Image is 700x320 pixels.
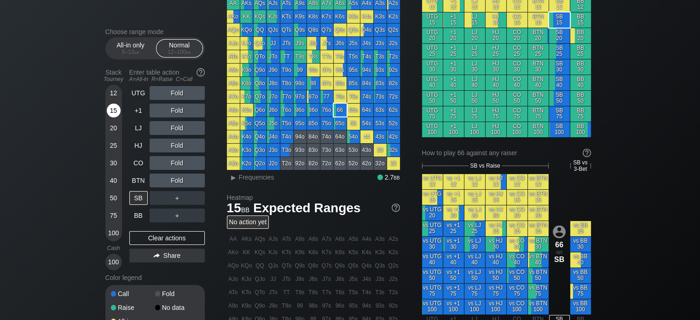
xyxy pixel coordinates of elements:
[280,77,293,90] div: T8o
[334,37,347,50] div: J6s
[528,12,549,28] div: BTN 15
[464,59,485,75] div: LJ 30
[334,50,347,63] div: T6s
[422,44,443,59] div: UTG 25
[307,77,320,90] div: 88
[267,130,280,143] div: J4o
[443,12,464,28] div: +1 15
[254,37,266,50] div: QJo
[347,50,360,63] div: T5s
[347,90,360,103] div: 75s
[129,86,148,100] div: UTG
[240,117,253,130] div: K5o
[570,75,591,90] div: BB 40
[107,86,121,100] div: 12
[254,77,266,90] div: Q8o
[102,76,126,82] div: Tourney
[150,121,205,135] div: Fold
[570,44,591,59] div: BB 25
[280,23,293,36] div: QTs
[107,191,121,205] div: 50
[422,91,443,106] div: UTG 50
[387,104,400,116] div: 62s
[360,130,373,143] div: 44
[155,291,199,297] div: Fold
[486,190,506,205] div: vs HJ 15
[360,10,373,23] div: K4s
[464,106,485,122] div: LJ 75
[507,44,527,59] div: CO 25
[307,157,320,170] div: 82o
[280,130,293,143] div: T4o
[570,28,591,43] div: BB 20
[320,117,333,130] div: 75o
[549,44,570,59] div: SB 25
[240,37,253,50] div: KJo
[422,149,591,157] div: How to play 66 against any raiser
[227,37,240,50] div: AJo
[528,91,549,106] div: BTN 50
[549,122,570,137] div: SB 100
[347,144,360,157] div: 53o
[280,37,293,50] div: JTs
[320,104,333,116] div: 76o
[320,130,333,143] div: 74o
[486,122,506,137] div: HJ 100
[160,49,199,55] div: 12 – 100
[347,157,360,170] div: 52o
[570,59,591,75] div: BB 30
[387,130,400,143] div: 42s
[374,157,387,170] div: 32o
[334,23,347,36] div: Q6s
[294,64,307,76] div: 99
[294,144,307,157] div: 93o
[150,139,205,152] div: Fold
[134,49,139,55] span: bb
[507,75,527,90] div: CO 40
[254,90,266,103] div: Q7o
[227,50,240,63] div: ATo
[307,90,320,103] div: 87o
[240,10,253,23] div: KK
[227,77,240,90] div: A8o
[374,130,387,143] div: 43s
[486,12,506,28] div: HJ 15
[155,304,199,311] div: No data
[107,139,121,152] div: 25
[470,163,500,169] span: SB vs Raise
[227,23,240,36] div: AQo
[267,23,280,36] div: QJs
[422,75,443,90] div: UTG 40
[360,77,373,90] div: 84s
[280,117,293,130] div: T5o
[294,130,307,143] div: 94o
[360,90,373,103] div: 74s
[240,104,253,116] div: K6o
[387,144,400,157] div: 32s
[267,104,280,116] div: J6o
[464,12,485,28] div: LJ 15
[549,28,570,43] div: SB 20
[294,37,307,50] div: J9s
[570,12,591,28] div: BB 15
[443,190,464,205] div: vs +1 15
[320,37,333,50] div: J7s
[267,157,280,170] div: J2o
[334,10,347,23] div: K6s
[507,106,527,122] div: CO 75
[227,104,240,116] div: A6o
[254,64,266,76] div: Q9o
[240,64,253,76] div: K9o
[528,59,549,75] div: BTN 30
[422,174,443,189] div: vs UTG 12
[443,91,464,106] div: +1 50
[360,117,373,130] div: 54s
[528,28,549,43] div: BTN 20
[549,75,570,90] div: SB 40
[549,59,570,75] div: SB 30
[227,157,240,170] div: A2o
[150,174,205,187] div: Fold
[528,106,549,122] div: BTN 75
[507,59,527,75] div: CO 30
[374,104,387,116] div: 63s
